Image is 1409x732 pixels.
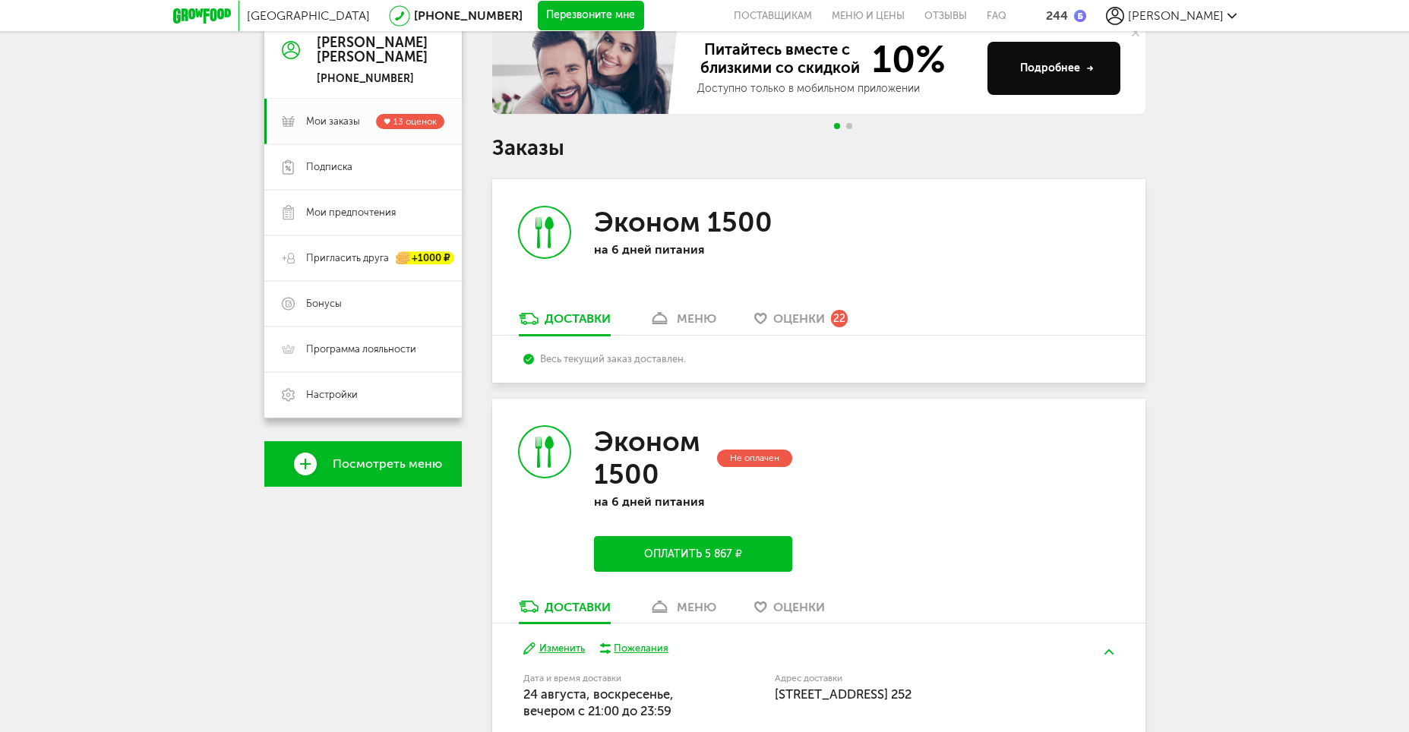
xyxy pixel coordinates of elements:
span: Питайтесь вместе с близкими со скидкой [697,40,863,78]
div: +1000 ₽ [396,252,454,265]
span: 10% [863,40,946,78]
span: 24 августа, воскресенье, вечером c 21:00 до 23:59 [523,686,674,718]
h3: Эконом 1500 [594,206,772,238]
span: Пригласить друга [306,251,389,265]
span: Подписка [306,160,352,174]
span: 13 оценок [393,116,437,127]
div: меню [677,311,716,326]
span: Go to slide 1 [834,123,840,129]
div: Не оплачен [717,450,792,467]
button: Оплатить 5 867 ₽ [594,536,791,572]
div: 244 [1046,8,1068,23]
label: Дата и время доставки [523,674,697,683]
div: Доставки [545,311,611,326]
a: Мои предпочтения [264,190,462,235]
div: 22 [831,310,848,327]
button: Изменить [523,642,585,656]
button: Подробнее [987,42,1120,95]
a: Настройки [264,372,462,418]
div: Пожелания [614,642,668,655]
span: Оценки [773,311,825,326]
img: arrow-up-green.5eb5f82.svg [1104,649,1114,655]
div: [PHONE_NUMBER] [317,72,428,86]
span: Программа лояльности [306,342,416,356]
span: [GEOGRAPHIC_DATA] [247,8,370,23]
span: Посмотреть меню [333,457,442,471]
button: Перезвоните мне [538,1,644,31]
button: Пожелания [600,642,669,655]
a: Доставки [511,598,618,623]
label: Адрес доставки [775,674,1058,683]
div: Подробнее [1020,61,1094,76]
p: на 6 дней питания [594,494,791,509]
a: меню [641,598,724,623]
a: Оценки 22 [747,311,855,335]
h3: Эконом 1500 [594,425,713,491]
div: Доступно только в мобильном приложении [697,81,975,96]
a: Бонусы [264,281,462,327]
span: Мои предпочтения [306,206,396,219]
span: [STREET_ADDRESS] 252 [775,686,911,702]
span: Бонусы [306,297,342,311]
span: Настройки [306,388,358,402]
span: [PERSON_NAME] [1128,8,1224,23]
p: на 6 дней питания [594,242,791,257]
a: Посмотреть меню [264,441,462,487]
img: bonus_b.cdccf46.png [1074,10,1086,22]
div: Весь текущий заказ доставлен. [523,353,1114,364]
a: Программа лояльности [264,327,462,372]
span: Go to slide 2 [846,123,852,129]
a: Мои заказы 13 оценок [264,99,462,144]
a: Подписка [264,144,462,190]
div: [PERSON_NAME] [PERSON_NAME] [317,36,428,66]
span: Мои заказы [306,115,360,128]
a: Доставки [511,311,618,335]
div: Доставки [545,600,611,614]
a: [PHONE_NUMBER] [414,8,523,23]
div: меню [677,600,716,614]
span: Оценки [773,600,825,614]
h1: Заказы [492,138,1145,158]
a: меню [641,311,724,335]
a: Пригласить друга +1000 ₽ [264,235,462,281]
img: family-banner.579af9d.jpg [492,23,682,114]
a: Оценки [747,598,832,623]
